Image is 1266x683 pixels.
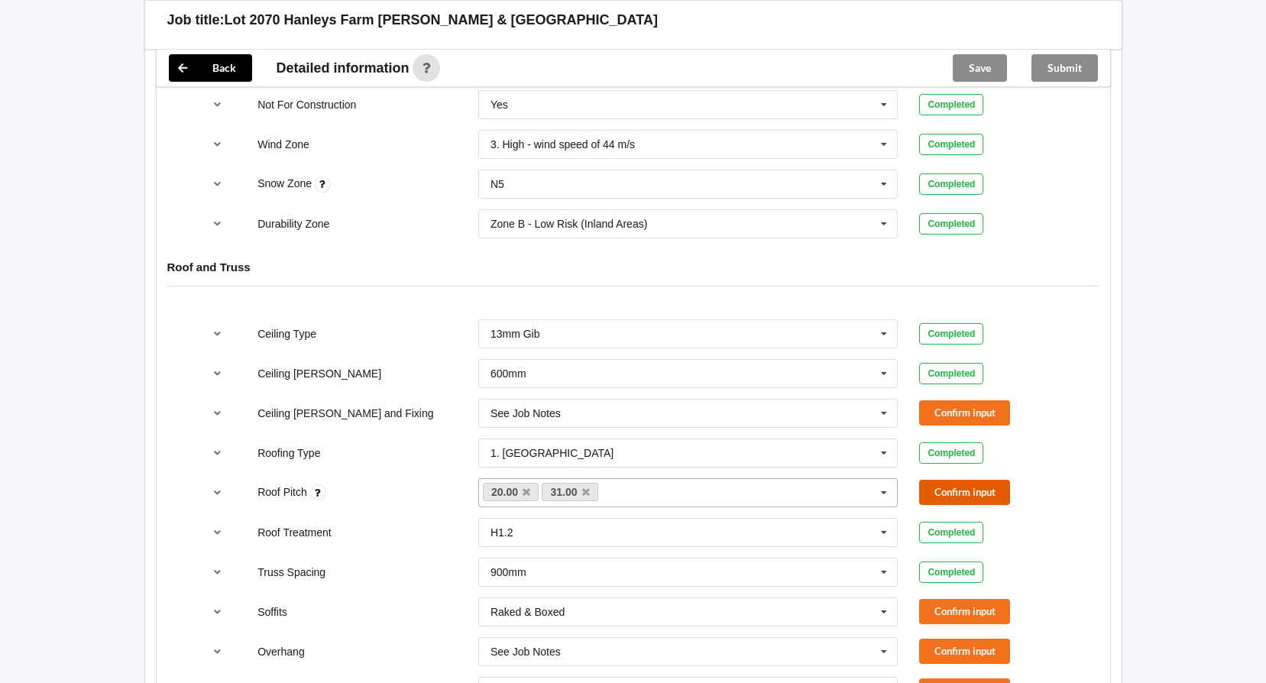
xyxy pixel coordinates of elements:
[202,210,232,238] button: reference-toggle
[167,260,1099,274] h4: Roof and Truss
[491,368,526,379] div: 600mm
[202,598,232,626] button: reference-toggle
[919,213,983,235] div: Completed
[257,526,332,539] label: Roof Treatment
[202,638,232,665] button: reference-toggle
[257,367,381,380] label: Ceiling [PERSON_NAME]
[169,54,252,82] button: Back
[257,566,325,578] label: Truss Spacing
[491,567,526,578] div: 900mm
[202,131,232,158] button: reference-toggle
[491,607,565,617] div: Raked & Boxed
[919,522,983,543] div: Completed
[202,558,232,586] button: reference-toggle
[202,519,232,546] button: reference-toggle
[257,646,304,658] label: Overhang
[919,480,1010,505] button: Confirm input
[491,329,540,339] div: 13mm Gib
[257,218,329,230] label: Durability Zone
[257,328,316,340] label: Ceiling Type
[491,179,504,189] div: N5
[542,483,598,501] a: 31.00
[202,91,232,118] button: reference-toggle
[257,99,356,111] label: Not For Construction
[257,606,287,618] label: Soffits
[202,360,232,387] button: reference-toggle
[257,138,309,151] label: Wind Zone
[167,11,225,29] h3: Job title:
[483,483,539,501] a: 20.00
[277,61,410,75] span: Detailed information
[257,447,320,459] label: Roofing Type
[919,134,983,155] div: Completed
[491,448,614,458] div: 1. [GEOGRAPHIC_DATA]
[202,400,232,427] button: reference-toggle
[919,173,983,195] div: Completed
[919,94,983,115] div: Completed
[257,407,433,419] label: Ceiling [PERSON_NAME] and Fixing
[919,442,983,464] div: Completed
[202,170,232,198] button: reference-toggle
[202,479,232,507] button: reference-toggle
[491,646,561,657] div: See Job Notes
[202,439,232,467] button: reference-toggle
[491,139,635,150] div: 3. High - wind speed of 44 m/s
[919,400,1010,426] button: Confirm input
[491,99,508,110] div: Yes
[919,562,983,583] div: Completed
[919,639,1010,664] button: Confirm input
[257,486,309,498] label: Roof Pitch
[491,408,561,419] div: See Job Notes
[257,177,315,189] label: Snow Zone
[919,323,983,345] div: Completed
[491,527,513,538] div: H1.2
[491,218,647,229] div: Zone B - Low Risk (Inland Areas)
[225,11,658,29] h3: Lot 2070 Hanleys Farm [PERSON_NAME] & [GEOGRAPHIC_DATA]
[202,320,232,348] button: reference-toggle
[919,363,983,384] div: Completed
[919,599,1010,624] button: Confirm input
